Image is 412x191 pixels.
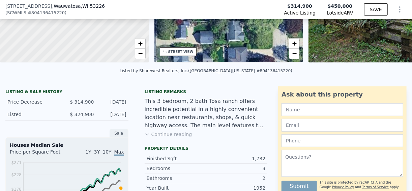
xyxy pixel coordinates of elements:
[206,175,265,182] div: 2
[81,3,105,9] span: , WI 53226
[99,111,126,118] div: [DATE]
[7,111,61,118] div: Listed
[145,89,268,94] div: Listing remarks
[7,99,61,105] div: Price Decrease
[147,155,206,162] div: Finished Sqft
[288,3,313,9] span: $314,900
[7,9,26,16] span: SCWMLS
[362,185,389,189] a: Terms of Service
[393,3,407,16] button: Show Options
[282,90,403,99] div: Ask about this property
[284,9,316,16] span: Active Listing
[282,119,403,132] input: Email
[292,39,297,48] span: +
[327,9,353,16] span: Lotside ARV
[135,38,145,49] a: Zoom in
[120,69,292,73] div: Listed by Shorewest Realtors, Inc. ([GEOGRAPHIC_DATA][US_STATE] #804136415220)
[11,173,22,178] tspan: $228
[145,146,268,151] div: Property details
[145,131,192,138] button: Continue reading
[206,165,265,172] div: 3
[138,49,142,58] span: −
[168,49,194,54] div: STREET VIEW
[206,155,265,162] div: 1,732
[332,185,354,189] a: Privacy Policy
[5,9,66,16] div: ( )
[114,149,124,156] span: Max
[289,49,299,59] a: Zoom out
[85,149,91,155] span: 1Y
[147,175,206,182] div: Bathrooms
[147,165,206,172] div: Bedrooms
[282,134,403,147] input: Phone
[94,149,100,155] span: 3Y
[289,38,299,49] a: Zoom in
[110,129,128,138] div: Sale
[70,99,94,105] span: $ 314,900
[70,112,94,117] span: $ 324,900
[28,9,65,16] span: # 804136415220
[138,39,142,48] span: +
[145,97,268,130] div: This 3 bedroom, 2 bath Tosa ranch offers incredible potential in a highly convenient location nea...
[282,103,403,116] input: Name
[11,160,22,165] tspan: $271
[292,49,297,58] span: −
[10,142,124,148] div: Houses Median Sale
[102,149,111,155] span: 10Y
[99,99,126,105] div: [DATE]
[5,89,128,96] div: LISTING & SALE HISTORY
[135,49,145,59] a: Zoom out
[328,3,353,9] span: $450,000
[364,3,388,16] button: SAVE
[5,3,52,9] span: [STREET_ADDRESS]
[10,148,67,159] div: Price per Square Foot
[52,3,105,9] span: , Wauwatosa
